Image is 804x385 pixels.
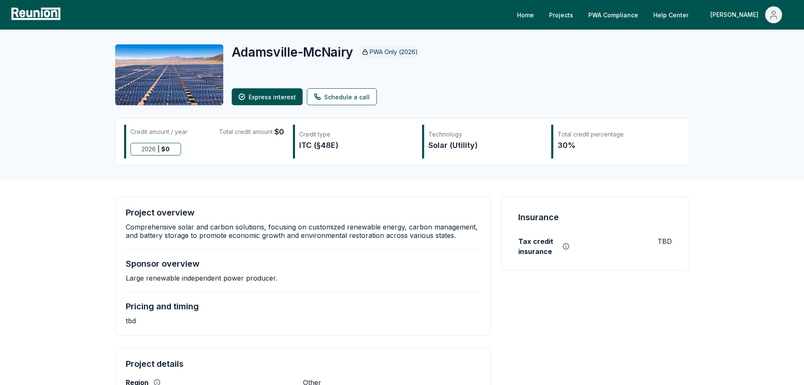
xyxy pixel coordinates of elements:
a: Schedule a call [307,88,377,105]
div: Technology [428,130,542,139]
div: Total credit percentage [558,130,671,139]
a: Projects [542,6,580,23]
h2: Adamsville-McNairy [232,44,354,60]
img: Adamsville-McNairy [115,44,223,105]
span: 2026 [141,143,156,155]
h4: Sponsor overview [126,259,200,269]
p: PWA Only (2026) [370,48,418,56]
a: PWA Compliance [582,6,645,23]
h4: Project details [126,359,481,369]
div: Total credit amount [219,126,284,138]
nav: Main [510,6,796,23]
p: Comprehensive solar and carbon solutions, focusing on customized renewable energy, carbon managem... [126,223,481,240]
span: | [157,143,160,155]
p: tbd [126,317,136,325]
button: Express interest [232,88,303,105]
div: Credit type [299,130,413,139]
span: $0 [274,126,284,138]
a: Help Center [647,6,695,23]
h4: Pricing and timing [126,301,199,311]
div: Credit amount / year [130,126,187,138]
div: ITC (§48E) [299,139,413,151]
a: Home [510,6,541,23]
div: 30% [558,139,671,151]
h4: Project overview [126,208,195,218]
div: [PERSON_NAME] [710,6,762,23]
button: [PERSON_NAME] [704,6,789,23]
span: $ 0 [161,143,170,155]
h4: Insurance [518,211,559,224]
p: TBD [658,236,672,246]
div: Solar (Utility) [428,139,542,151]
label: Tax credit insurance [518,236,558,257]
p: Large renewable independent power producer. [126,274,277,282]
